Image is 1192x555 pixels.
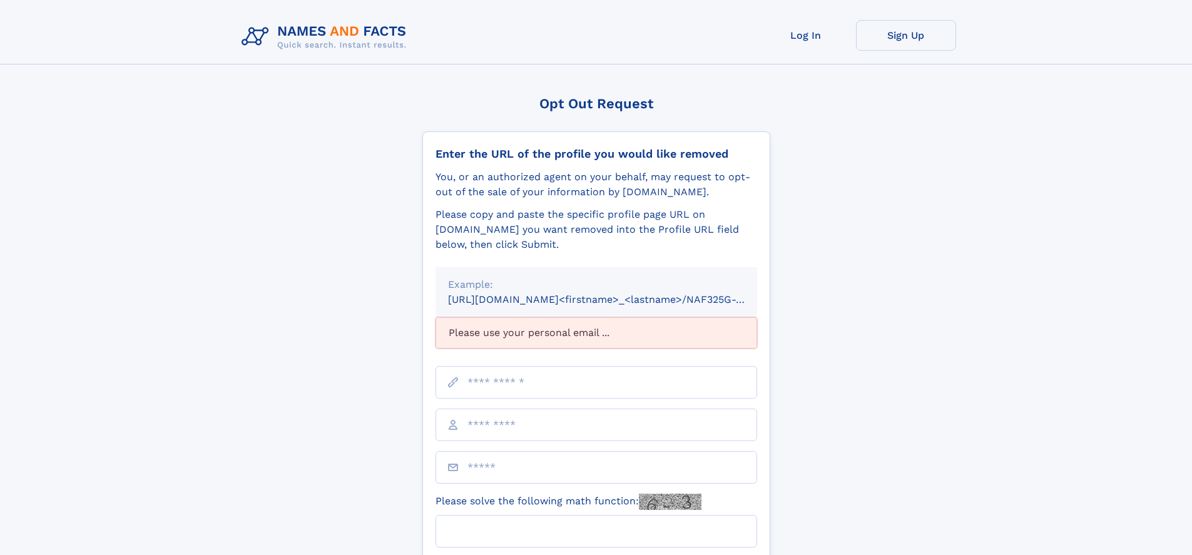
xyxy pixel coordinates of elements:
div: You, or an authorized agent on your behalf, may request to opt-out of the sale of your informatio... [436,170,757,200]
img: Logo Names and Facts [237,20,417,54]
div: Opt Out Request [422,96,770,111]
a: Log In [756,20,856,51]
div: Please copy and paste the specific profile page URL on [DOMAIN_NAME] you want removed into the Pr... [436,207,757,252]
div: Please use your personal email ... [436,317,757,349]
label: Please solve the following math function: [436,494,701,510]
div: Example: [448,277,745,292]
div: Enter the URL of the profile you would like removed [436,147,757,161]
a: Sign Up [856,20,956,51]
small: [URL][DOMAIN_NAME]<firstname>_<lastname>/NAF325G-xxxxxxxx [448,293,781,305]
